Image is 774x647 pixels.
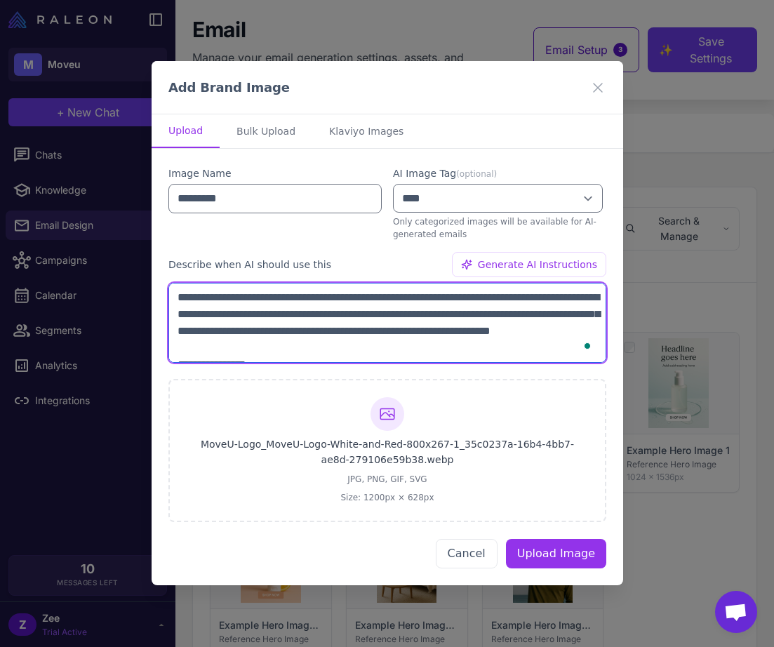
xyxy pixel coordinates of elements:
h3: Add Brand Image [168,78,290,97]
p: Only categorized images will be available for AI-generated emails [393,216,606,241]
label: AI Image Tag [393,166,606,181]
span: Generate AI Instructions [477,258,596,273]
span: MoveU-Logo_MoveU-Logo-White-and-Red-800x267-1_35c0237a-16b4-4bb7-ae8d-279106e59b38.webp [187,437,588,468]
button: Generate AI Instructions [451,253,606,278]
button: Bulk Upload [220,114,312,148]
span: JPG, PNG, GIF, SVG [347,474,427,486]
span: Size: 1200px × 628px [340,492,434,505]
button: Upload Image [505,540,606,569]
div: Open chat [715,591,757,633]
button: Cancel [435,540,497,569]
textarea: To enrich screen reader interactions, please activate Accessibility in Grammarly extension settings [168,284,606,363]
label: Describe when AI should use this [168,258,331,273]
button: Klaviyo Images [312,114,420,148]
span: (optional) [456,169,497,179]
button: Upload [152,114,220,148]
label: Image Name [168,166,382,181]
